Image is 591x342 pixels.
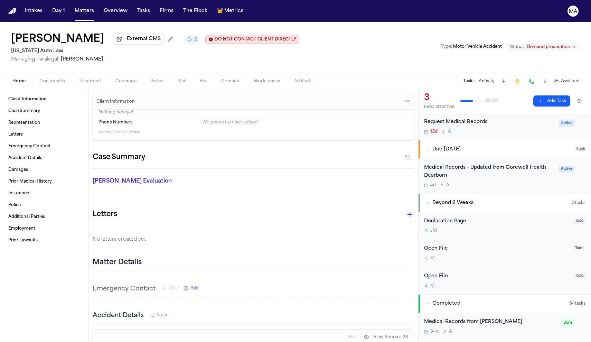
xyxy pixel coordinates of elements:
h2: Matter Details [93,258,142,267]
button: Clear Emergency Contact [162,286,179,291]
button: Add Task [533,95,570,107]
span: 1 task [575,147,585,152]
a: Employment [6,223,83,234]
span: Workspaces [254,78,280,84]
div: No phone numbers added [203,120,408,125]
button: crownMetrics [214,5,246,17]
span: [PERSON_NAME] [61,57,103,62]
span: External CMS [127,36,161,43]
button: Edit client contact restriction [205,35,299,44]
a: The Flock [180,5,210,17]
a: Prior Lawsuits [6,235,83,246]
button: Intakes [22,5,45,17]
span: 2 [194,37,197,42]
span: 4d [430,183,436,188]
h2: Case Summary [93,152,145,163]
button: Beyond 2 Weeks3tasks [419,194,591,212]
span: Demand preparation [527,44,570,50]
button: External CMS [113,34,165,45]
span: A [446,183,449,188]
span: Status: [510,44,525,50]
div: Open task: Medical Records - Updated from Corewell Health Dearborn [419,158,591,194]
button: Firms [157,5,176,17]
span: Motor Vehicle Accident [453,45,502,49]
button: Create Immediate Task [513,76,522,86]
span: Completed [432,300,460,307]
button: Day 1 [49,5,68,17]
span: Beyond 2 Weeks [432,200,473,206]
h3: Client Information [95,99,136,104]
span: Type : [441,45,452,49]
span: Active [559,120,574,127]
span: Add [190,286,199,291]
button: Add Task [499,76,508,86]
span: DO NOT CONTACT CLIENT DIRECTLY [215,37,296,42]
span: Todo [573,245,585,251]
span: Assistant [561,78,580,84]
span: 34d [430,329,439,334]
a: Additional Parties [6,211,83,222]
span: Demand [221,78,240,84]
span: Police [150,78,163,84]
a: Damages [6,164,83,175]
span: Done [561,320,574,326]
h3: Emergency Contact [93,284,156,294]
button: Hide completed tasks (⌘⇧H) [573,95,585,107]
button: Overview [101,5,130,17]
button: Completed54tasks [419,295,591,313]
button: Edit Type: Motor Vehicle Accident [439,43,504,50]
h1: [PERSON_NAME] [11,33,104,46]
button: Assistant [554,78,580,84]
span: Coverage [115,78,137,84]
a: Home [8,8,17,15]
div: Open task: Medical Records from Taylor FD [419,313,591,340]
button: Due [DATE]1task [419,140,591,158]
a: Police [6,200,83,211]
div: 3 [424,92,455,103]
div: Open File [424,272,569,280]
span: Documents [39,78,65,84]
span: A [448,129,451,135]
div: Request Medical Records [424,118,555,126]
a: Emergency Contact [6,141,83,152]
span: Todo [573,272,585,279]
span: Fax [200,78,207,84]
p: [PERSON_NAME] Evaluation [93,177,194,185]
button: Tasks [463,78,475,84]
div: Declaration Page [424,218,569,225]
button: Add New [184,286,199,291]
a: Insurance [6,188,83,199]
a: Representation [6,117,83,128]
div: need attention [424,104,455,110]
span: 3 task s [572,200,585,206]
span: M L [430,256,437,261]
div: Medical Records from [PERSON_NAME] [424,318,557,326]
h1: Letters [93,209,117,220]
span: Due [DATE] [432,146,461,153]
button: 2 active tasks [185,35,200,44]
p: 11 empty fields not shown. [98,130,408,135]
div: Open task: Open File [419,239,591,267]
span: Edit [402,99,410,104]
span: A [449,329,452,334]
button: Change status from Demand preparation [507,43,580,51]
button: Tasks [134,5,153,17]
a: Prior Medical History [6,176,83,187]
a: Letters [6,129,83,140]
img: Finch Logo [8,8,17,15]
div: Open task: Request Medical Records [419,113,591,140]
div: Medical Records - Updated from Corewell Health Dearborn [424,164,555,180]
div: Open File [424,245,569,253]
button: Make a Call [526,76,536,86]
h2: [US_STATE] Auto Law [11,47,299,55]
span: Todo [573,218,585,224]
span: Mail [177,78,186,84]
span: J M [430,228,437,233]
span: Treatment [79,78,102,84]
span: Artifacts [294,78,313,84]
